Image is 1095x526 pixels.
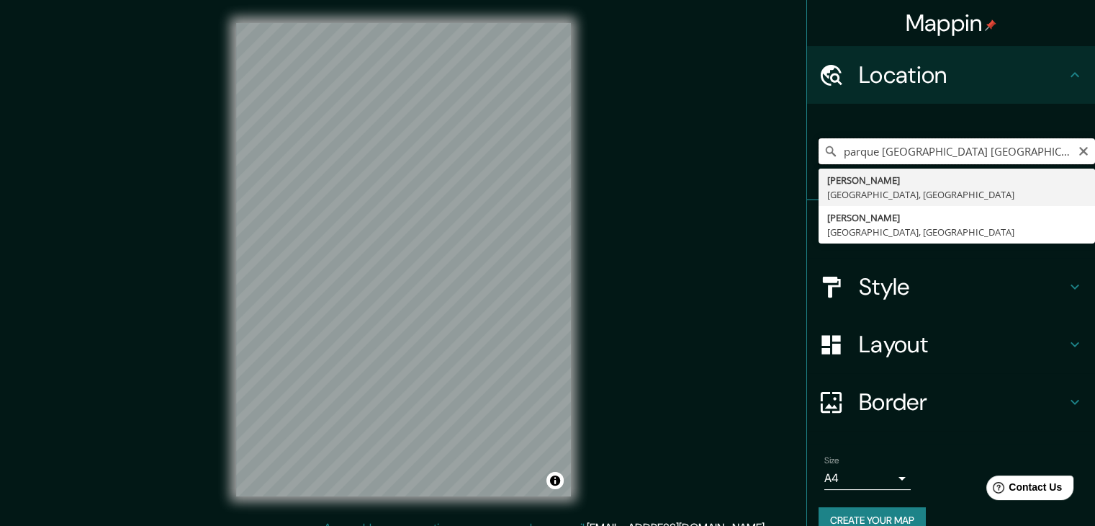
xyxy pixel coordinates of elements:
h4: Mappin [906,9,997,37]
div: [GEOGRAPHIC_DATA], [GEOGRAPHIC_DATA] [827,187,1086,202]
h4: Layout [859,330,1066,359]
input: Pick your city or area [819,138,1095,164]
div: [GEOGRAPHIC_DATA], [GEOGRAPHIC_DATA] [827,225,1086,239]
iframe: Help widget launcher [967,470,1079,510]
label: Size [824,455,839,467]
div: Layout [807,316,1095,373]
div: Location [807,46,1095,104]
button: Toggle attribution [546,472,564,489]
div: [PERSON_NAME] [827,210,1086,225]
h4: Border [859,388,1066,416]
div: Style [807,258,1095,316]
div: Pins [807,200,1095,258]
div: [PERSON_NAME] [827,173,1086,187]
div: A4 [824,467,911,490]
img: pin-icon.png [985,19,996,31]
h4: Location [859,61,1066,89]
canvas: Map [236,23,571,496]
h4: Style [859,272,1066,301]
h4: Pins [859,215,1066,244]
div: Border [807,373,1095,431]
button: Clear [1078,143,1089,157]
